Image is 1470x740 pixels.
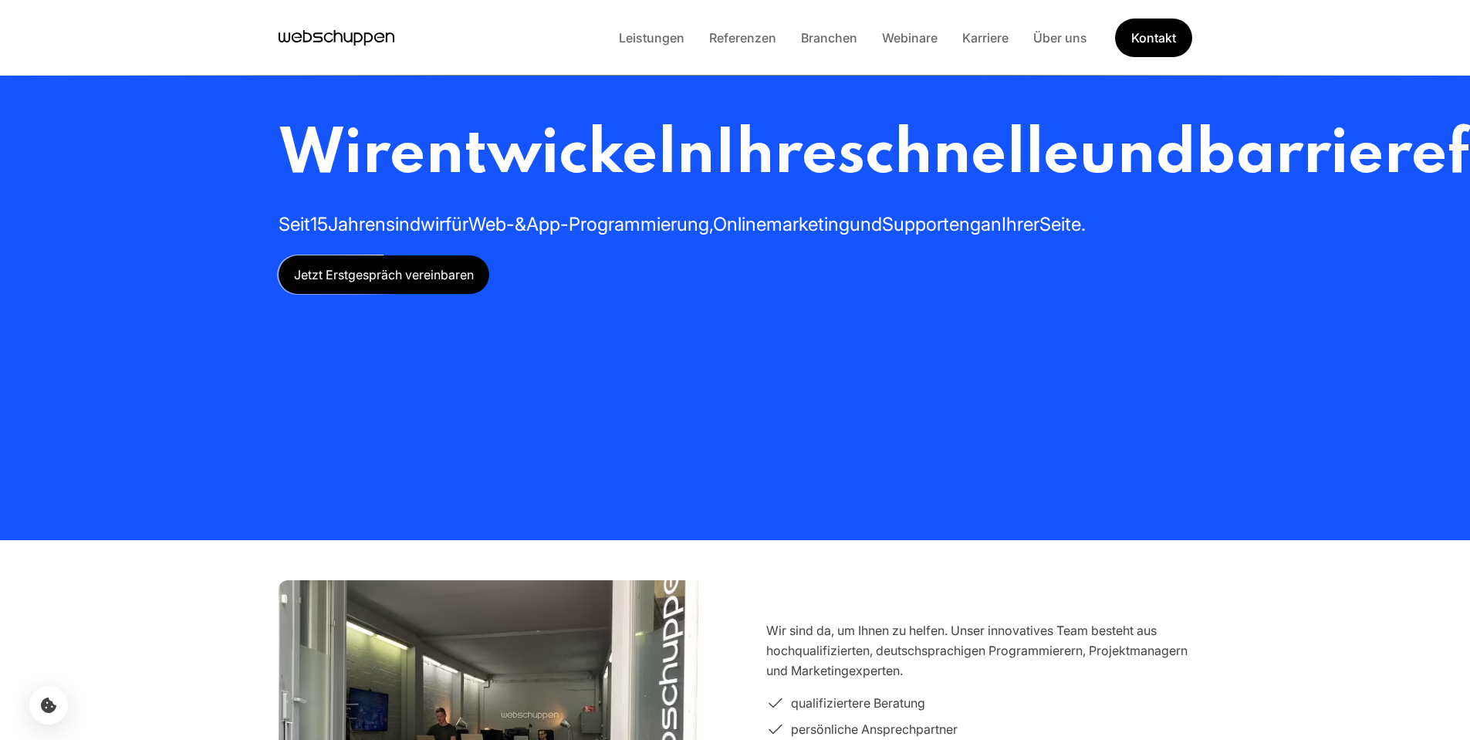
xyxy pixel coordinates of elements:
span: App-Programmierung, [526,213,713,235]
span: Seite. [1039,213,1086,235]
a: Leistungen [607,30,697,46]
p: Wir sind da, um Ihnen zu helfen. Unser innovatives Team besteht aus hochqualifizierten, deutschsp... [766,620,1192,681]
span: Seit [279,213,310,235]
span: persönliche Ansprechpartner [791,719,958,739]
span: Web- [468,213,515,235]
span: Ihre [715,124,837,187]
span: Jahren [328,213,386,235]
span: und [850,213,882,235]
span: Onlinemarketing [713,213,850,235]
a: Get Started [1115,19,1192,57]
span: entwickeln [390,124,715,187]
a: Webinare [870,30,950,46]
span: an [981,213,1002,235]
a: Jetzt Erstgespräch vereinbaren [279,255,489,294]
a: Über uns [1021,30,1100,46]
a: Hauptseite besuchen [279,26,394,49]
span: 15 [310,213,328,235]
span: eng [949,213,981,235]
a: Karriere [950,30,1021,46]
span: sind [386,213,421,235]
span: & [515,213,526,235]
a: Branchen [789,30,870,46]
button: Cookie-Einstellungen öffnen [29,686,68,725]
span: Wir [279,124,390,187]
span: Support [882,213,949,235]
span: und [1079,124,1195,187]
span: wir [421,213,445,235]
span: schnelle [837,124,1079,187]
span: für [445,213,468,235]
a: Referenzen [697,30,789,46]
span: Ihrer [1002,213,1039,235]
span: qualifiziertere Beratung [791,693,925,713]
